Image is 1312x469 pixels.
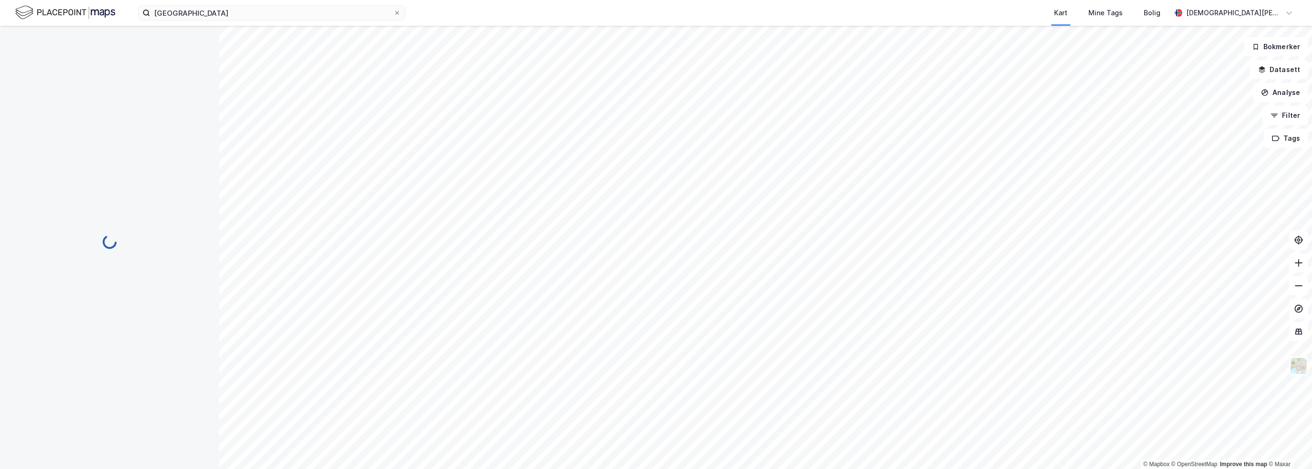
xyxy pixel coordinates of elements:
[1264,423,1312,469] iframe: Chat Widget
[1143,461,1169,468] a: Mapbox
[1186,7,1281,19] div: [DEMOGRAPHIC_DATA][PERSON_NAME]
[1244,37,1308,56] button: Bokmerker
[1250,60,1308,79] button: Datasett
[102,234,117,250] img: spinner.a6d8c91a73a9ac5275cf975e30b51cfb.svg
[1171,461,1218,468] a: OpenStreetMap
[1264,423,1312,469] div: Kontrollprogram for chat
[1264,129,1308,148] button: Tags
[1144,7,1160,19] div: Bolig
[1220,461,1267,468] a: Improve this map
[1054,7,1067,19] div: Kart
[1253,83,1308,102] button: Analyse
[15,4,115,21] img: logo.f888ab2527a4732fd821a326f86c7f29.svg
[1088,7,1123,19] div: Mine Tags
[1290,357,1308,375] img: Z
[150,6,393,20] input: Søk på adresse, matrikkel, gårdeiere, leietakere eller personer
[1262,106,1308,125] button: Filter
